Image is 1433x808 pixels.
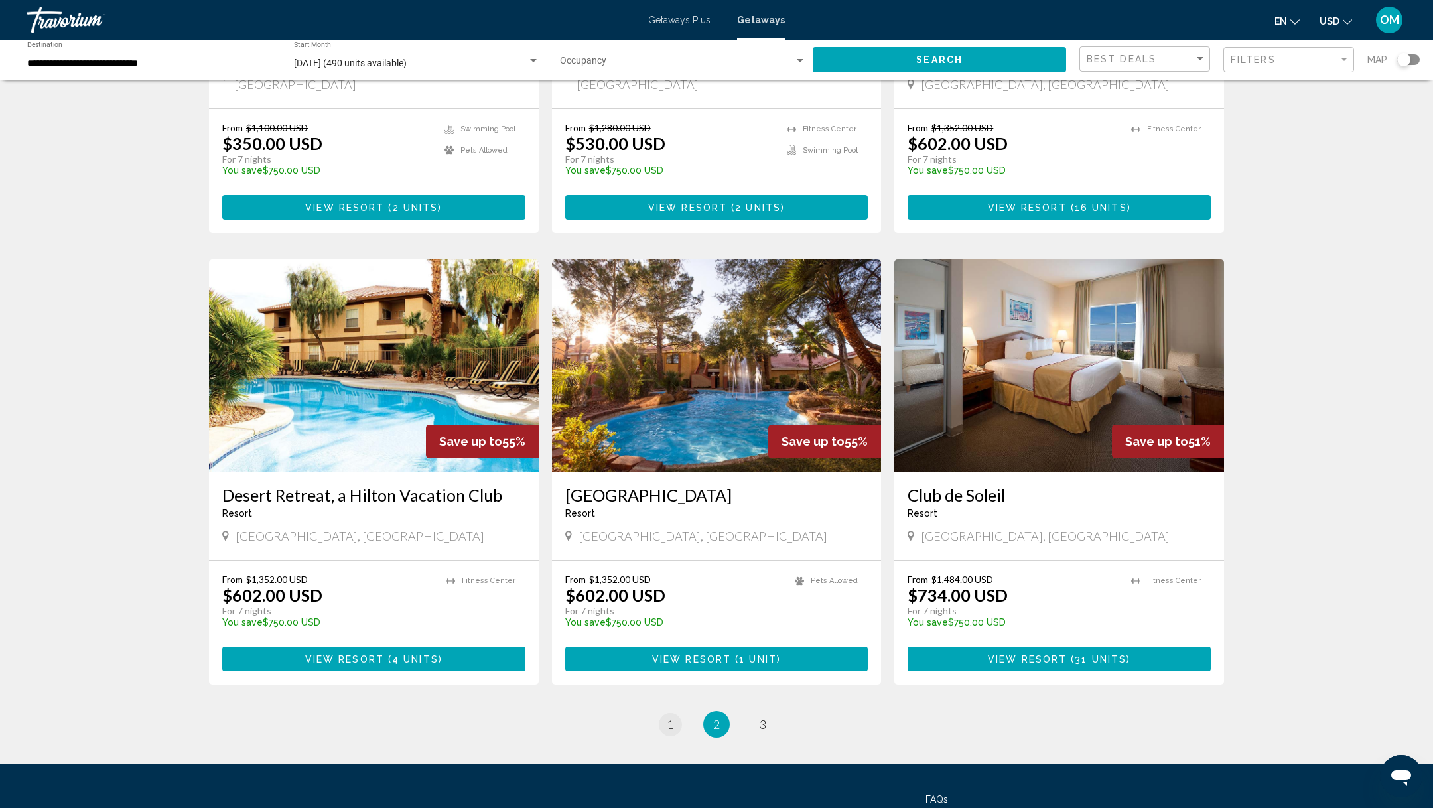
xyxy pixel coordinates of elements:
[222,165,263,176] span: You save
[1372,6,1406,34] button: User Menu
[782,435,845,448] span: Save up to
[908,165,948,176] span: You save
[921,77,1170,92] span: [GEOGRAPHIC_DATA], [GEOGRAPHIC_DATA]
[803,146,858,155] span: Swimming Pool
[988,202,1067,213] span: View Resort
[565,122,586,133] span: From
[908,195,1211,220] button: View Resort(16 units)
[1147,125,1201,133] span: Fitness Center
[222,605,433,617] p: For 7 nights
[589,122,651,133] span: $1,280.00 USD
[813,47,1066,72] button: Search
[1223,46,1354,74] button: Filter
[222,485,525,505] a: Desert Retreat, a Hilton Vacation Club
[565,153,774,165] p: For 7 nights
[222,122,243,133] span: From
[565,165,606,176] span: You save
[222,133,322,153] p: $350.00 USD
[916,55,963,66] span: Search
[305,202,384,213] span: View Resort
[462,576,515,585] span: Fitness Center
[384,202,442,213] span: ( )
[565,617,606,628] span: You save
[222,508,252,519] span: Resort
[921,529,1170,543] span: [GEOGRAPHIC_DATA], [GEOGRAPHIC_DATA]
[1112,425,1224,458] div: 51%
[552,259,882,472] img: ii_wfb1.jpg
[460,125,515,133] span: Swimming Pool
[565,605,782,617] p: For 7 nights
[811,576,858,585] span: Pets Allowed
[294,58,407,68] span: [DATE] (490 units available)
[908,617,948,628] span: You save
[1274,16,1287,27] span: en
[1087,54,1206,65] mat-select: Sort by
[908,485,1211,505] a: Club de Soleil
[565,647,868,671] button: View Resort(1 unit)
[737,15,785,25] span: Getaways
[426,425,539,458] div: 55%
[1380,13,1399,27] span: OM
[908,153,1118,165] p: For 7 nights
[894,259,1224,472] img: ii_cll2.jpg
[667,717,673,732] span: 1
[1320,11,1352,31] button: Change currency
[908,133,1008,153] p: $602.00 USD
[648,15,711,25] a: Getaways Plus
[648,202,727,213] span: View Resort
[222,195,525,220] button: View Resort(2 units)
[1075,202,1127,213] span: 16 units
[908,508,937,519] span: Resort
[27,7,635,33] a: Travorium
[731,654,781,665] span: ( )
[565,195,868,220] button: View Resort(2 units)
[1320,16,1339,27] span: USD
[988,654,1067,665] span: View Resort
[652,654,731,665] span: View Resort
[768,425,881,458] div: 55%
[209,711,1224,738] ul: Pagination
[460,146,508,155] span: Pets Allowed
[925,794,948,805] a: FAQs
[1367,50,1387,69] span: Map
[565,165,774,176] p: $750.00 USD
[222,647,525,671] button: View Resort(4 units)
[908,122,928,133] span: From
[1067,654,1130,665] span: ( )
[931,574,993,585] span: $1,484.00 USD
[908,647,1211,671] button: View Resort(31 units)
[1274,11,1300,31] button: Change language
[392,654,439,665] span: 4 units
[739,654,777,665] span: 1 unit
[393,202,439,213] span: 2 units
[908,585,1008,605] p: $734.00 USD
[760,717,766,732] span: 3
[1075,654,1126,665] span: 31 units
[222,153,431,165] p: For 7 nights
[1380,755,1422,797] iframe: Кнопка запуска окна обмена сообщениями
[908,605,1118,617] p: For 7 nights
[222,165,431,176] p: $750.00 USD
[565,485,868,505] a: [GEOGRAPHIC_DATA]
[222,585,322,605] p: $602.00 USD
[1125,435,1188,448] span: Save up to
[1231,54,1276,65] span: Filters
[209,259,539,472] img: ii_dep1.jpg
[1147,576,1201,585] span: Fitness Center
[908,617,1118,628] p: $750.00 USD
[713,717,720,732] span: 2
[735,202,781,213] span: 2 units
[246,574,308,585] span: $1,352.00 USD
[246,122,308,133] span: $1,100.00 USD
[589,574,651,585] span: $1,352.00 USD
